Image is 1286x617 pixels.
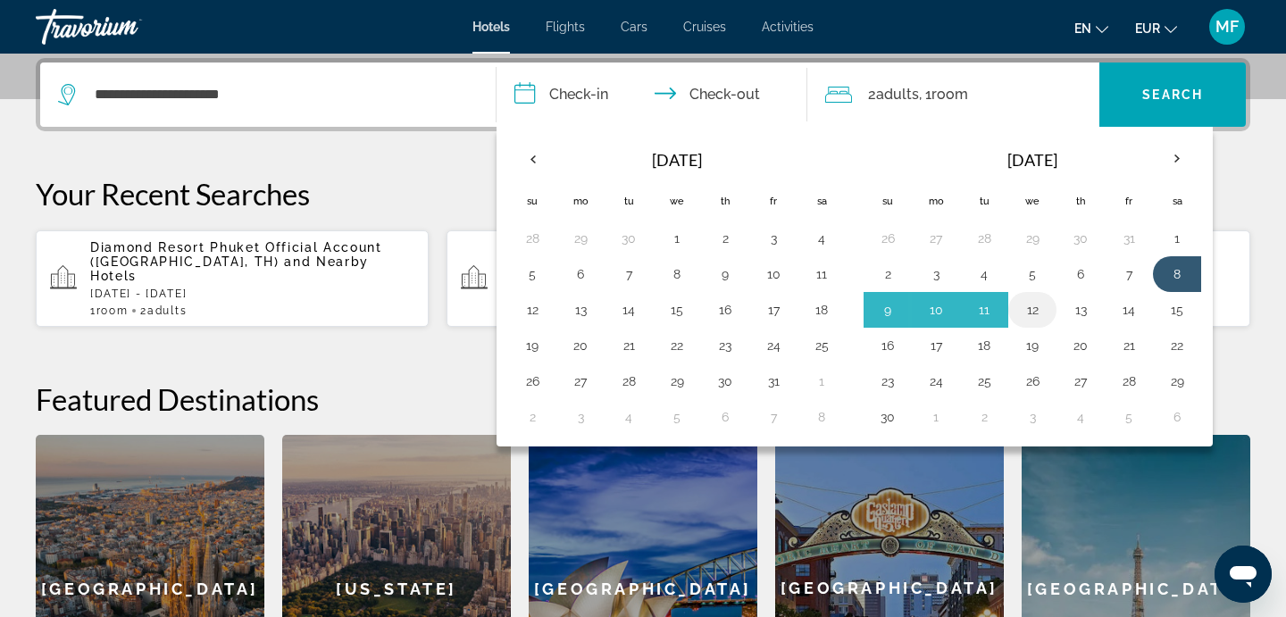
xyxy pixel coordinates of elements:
button: Day 27 [922,226,950,251]
button: Day 24 [922,369,950,394]
span: Search [1142,88,1203,102]
span: 1 [90,304,128,317]
button: Day 4 [1066,404,1095,429]
button: Day 29 [1163,369,1191,394]
button: Day 19 [518,333,547,358]
button: Day 3 [922,262,950,287]
button: User Menu [1204,8,1250,46]
span: and Nearby Hotels [90,254,369,283]
p: [DATE] - [DATE] [90,288,414,300]
span: Diamond Resort Phuket Official Account ([GEOGRAPHIC_DATA], TH) [90,240,382,269]
button: Day 24 [759,333,788,358]
button: Day 30 [614,226,643,251]
button: Day 5 [1018,262,1047,287]
span: Room [96,304,129,317]
button: Day 29 [1018,226,1047,251]
span: Activities [762,20,814,34]
button: Day 1 [807,369,836,394]
button: Day 8 [663,262,691,287]
button: Day 10 [759,262,788,287]
button: Day 22 [1163,333,1191,358]
button: Day 31 [1115,226,1143,251]
button: Previous month [508,138,556,179]
button: Check in and out dates [497,63,807,127]
button: Day 17 [759,297,788,322]
button: Day 18 [807,297,836,322]
a: Hotels [472,20,510,34]
button: Day 25 [807,333,836,358]
button: Day 7 [1115,262,1143,287]
button: Day 9 [873,297,902,322]
button: Day 11 [970,297,998,322]
button: Day 11 [807,262,836,287]
button: Day 28 [970,226,998,251]
button: Day 22 [663,333,691,358]
span: Adults [147,304,187,317]
a: Cruises [683,20,726,34]
button: Day 3 [1018,404,1047,429]
button: Day 20 [1066,333,1095,358]
button: Day 17 [922,333,950,358]
button: Day 6 [711,404,739,429]
button: Day 31 [759,369,788,394]
button: Day 23 [873,369,902,394]
button: Travelers: 2 adults, 0 children [807,63,1100,127]
h2: Featured Destinations [36,381,1250,417]
button: Day 1 [922,404,950,429]
button: Day 30 [1066,226,1095,251]
button: Day 28 [518,226,547,251]
button: Day 16 [711,297,739,322]
span: en [1074,21,1091,36]
button: Day 25 [970,369,998,394]
a: Flights [546,20,585,34]
div: Search widget [40,63,1246,127]
button: Day 7 [759,404,788,429]
span: 2 [868,82,919,107]
button: Day 27 [1066,369,1095,394]
button: Day 5 [1115,404,1143,429]
button: Day 9 [711,262,739,287]
button: Day 27 [566,369,595,394]
span: EUR [1135,21,1160,36]
span: , 1 [919,82,968,107]
button: Next month [1153,138,1201,179]
button: Day 14 [614,297,643,322]
button: Day 23 [711,333,739,358]
button: Change language [1074,15,1108,41]
span: MF [1215,18,1239,36]
button: Change currency [1135,15,1177,41]
button: Day 19 [1018,333,1047,358]
button: Day 4 [970,262,998,287]
button: Day 7 [614,262,643,287]
button: Day 29 [566,226,595,251]
button: Day 30 [873,404,902,429]
button: Day 20 [566,333,595,358]
button: Day 8 [1163,262,1191,287]
button: Day 26 [1018,369,1047,394]
button: Day 29 [663,369,691,394]
span: Room [931,86,968,103]
button: Day 2 [970,404,998,429]
button: Day 3 [759,226,788,251]
button: Day 2 [518,404,547,429]
button: Day 1 [1163,226,1191,251]
button: Search [1099,63,1246,127]
button: Day 14 [1115,297,1143,322]
button: Day 6 [1163,404,1191,429]
button: Day 5 [663,404,691,429]
button: Day 6 [566,262,595,287]
button: Day 21 [1115,333,1143,358]
button: Day 2 [711,226,739,251]
button: Day 21 [614,333,643,358]
th: [DATE] [556,138,797,181]
iframe: Bouton de lancement de la fenêtre de messagerie [1215,546,1272,603]
button: Day 8 [807,404,836,429]
button: Day 18 [970,333,998,358]
button: Day 28 [1115,369,1143,394]
span: Adults [876,86,919,103]
button: Day 4 [807,226,836,251]
button: Day 28 [614,369,643,394]
button: Day 12 [1018,297,1047,322]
